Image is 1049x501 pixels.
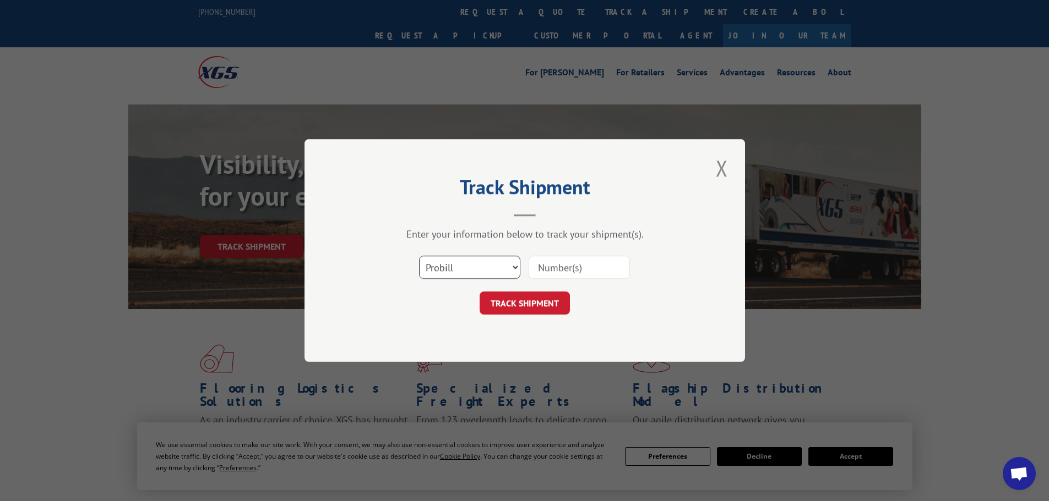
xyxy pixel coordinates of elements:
[360,179,690,200] h2: Track Shipment
[360,228,690,240] div: Enter your information below to track your shipment(s).
[529,256,630,279] input: Number(s)
[1003,457,1036,490] a: Open chat
[713,153,731,183] button: Close modal
[480,291,570,315] button: TRACK SHIPMENT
